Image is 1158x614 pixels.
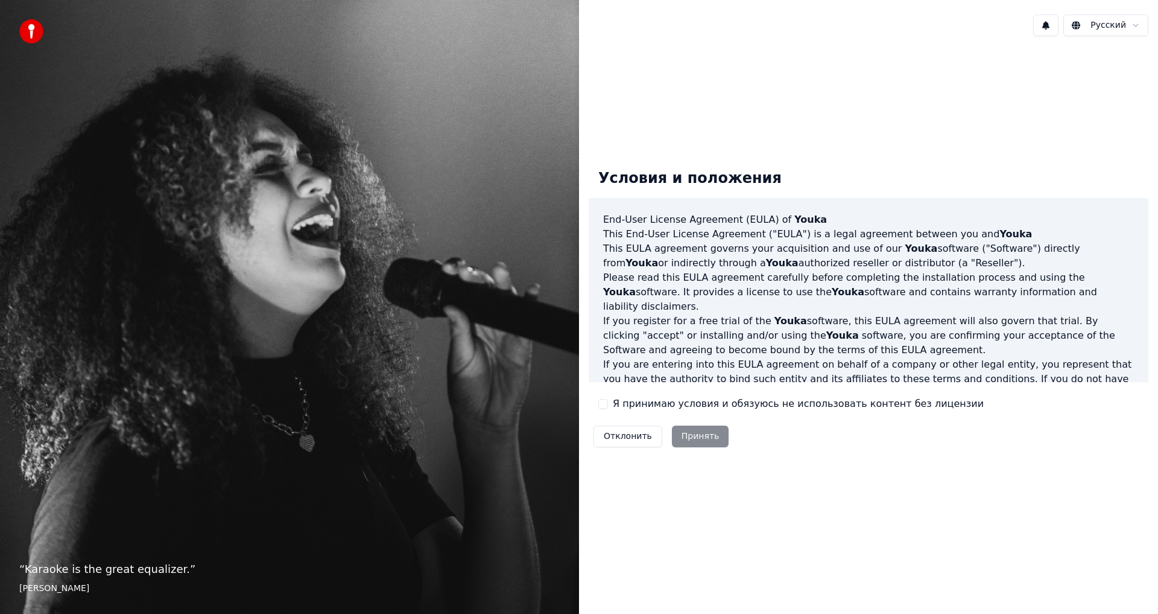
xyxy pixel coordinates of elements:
[826,330,859,341] span: Youka
[593,426,662,447] button: Отклонить
[603,286,636,298] span: Youka
[19,561,560,578] p: “ Karaoke is the great equalizer. ”
[774,315,807,327] span: Youka
[832,286,864,298] span: Youka
[766,257,799,269] span: Youka
[603,213,1134,227] h3: End-User License Agreement (EULA) of
[999,228,1032,240] span: Youka
[625,257,658,269] span: Youka
[603,241,1134,270] p: This EULA agreement governs your acquisition and use of our software ("Software") directly from o...
[603,314,1134,357] p: If you register for a free trial of the software, this EULA agreement will also govern that trial...
[589,159,791,198] div: Условия и положения
[905,243,937,254] span: Youka
[613,397,984,411] label: Я принимаю условия и обязуюсь не использовать контент без лицензии
[603,357,1134,415] p: If you are entering into this EULA agreement on behalf of a company or other legal entity, you re...
[603,227,1134,241] p: This End-User License Agreement ("EULA") is a legal agreement between you and
[19,19,43,43] img: youka
[603,270,1134,314] p: Please read this EULA agreement carefully before completing the installation process and using th...
[19,583,560,595] footer: [PERSON_NAME]
[794,214,827,225] span: Youka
